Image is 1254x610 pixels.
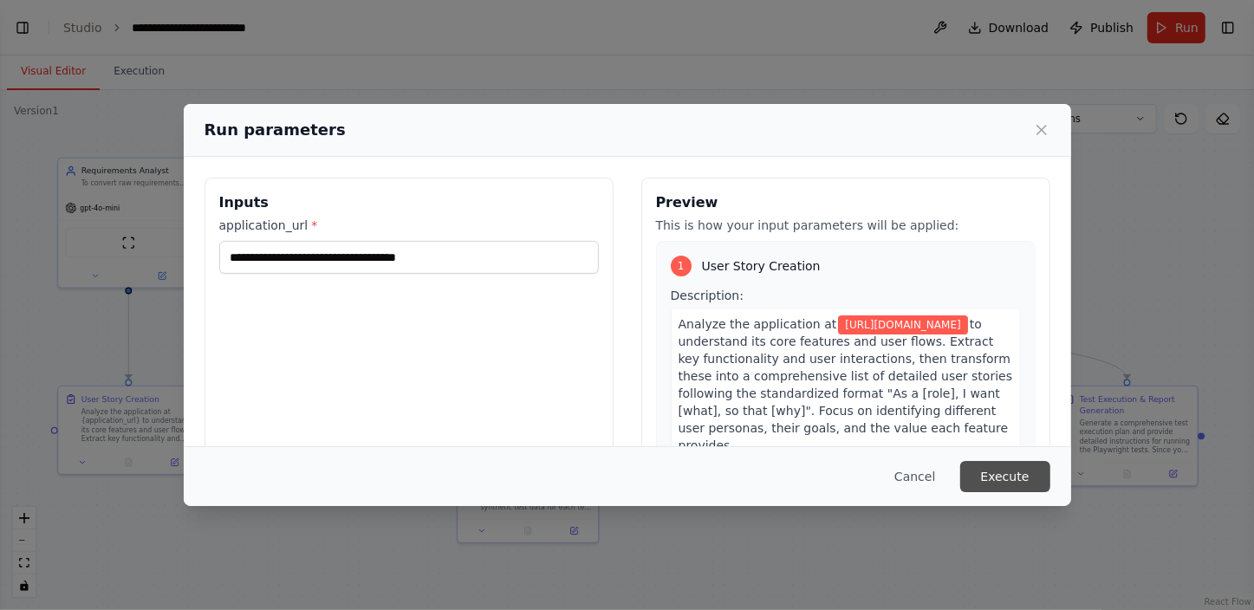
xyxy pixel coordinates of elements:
[838,315,967,334] span: Variable: application_url
[960,461,1050,492] button: Execute
[880,461,949,492] button: Cancel
[671,256,692,276] div: 1
[656,217,1036,234] p: This is how your input parameters will be applied:
[219,192,599,213] h3: Inputs
[219,217,599,234] label: application_url
[656,192,1036,213] h3: Preview
[671,289,744,302] span: Description:
[679,317,837,331] span: Analyze the application at
[702,257,821,275] span: User Story Creation
[205,118,346,142] h2: Run parameters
